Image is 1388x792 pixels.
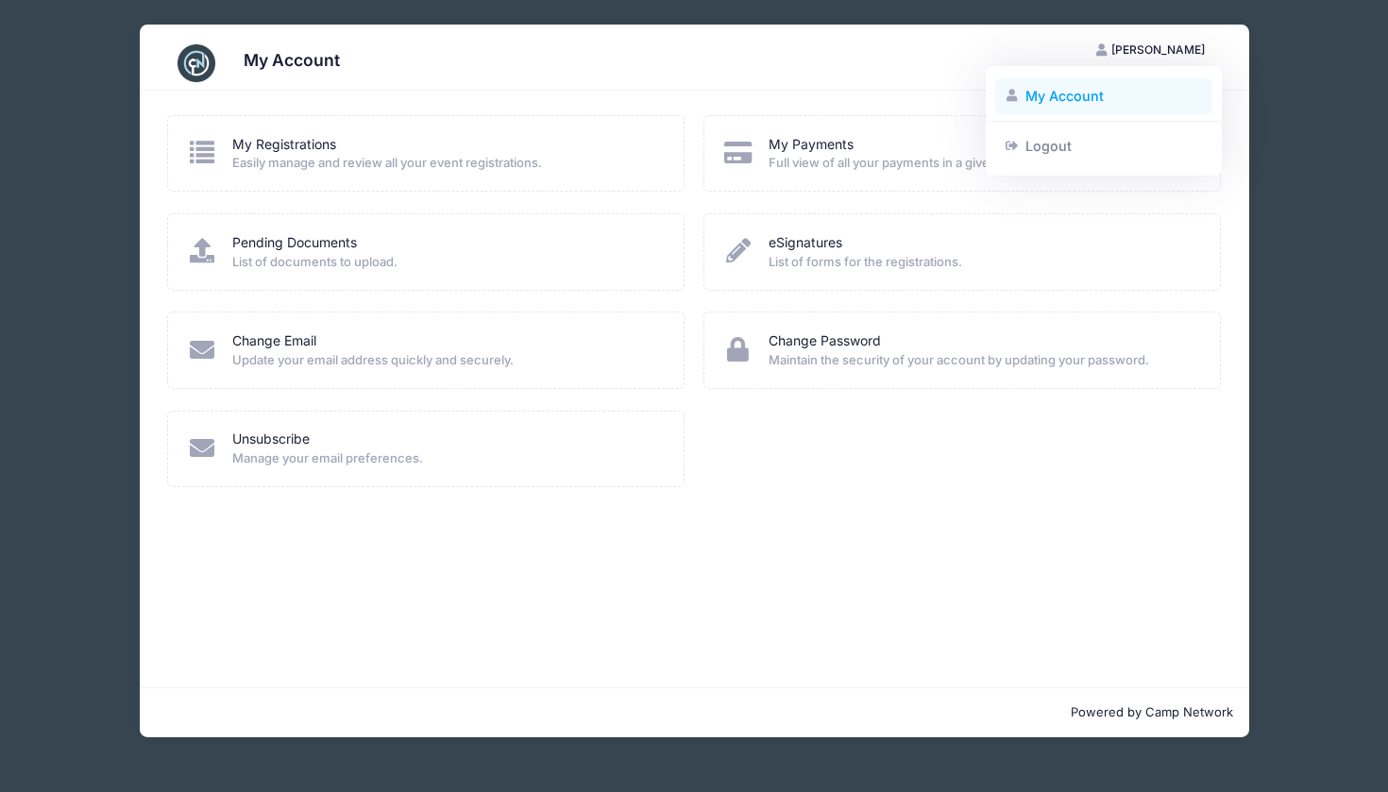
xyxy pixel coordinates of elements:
a: Unsubscribe [232,430,310,449]
span: Maintain the security of your account by updating your password. [769,351,1195,370]
button: [PERSON_NAME] [1080,34,1222,66]
a: Logout [995,127,1213,163]
h3: My Account [244,50,340,70]
div: [PERSON_NAME] [986,66,1222,177]
span: Easily manage and review all your event registrations. [232,154,659,173]
span: List of documents to upload. [232,253,659,272]
a: My Registrations [232,135,336,155]
img: CampNetwork [178,44,215,82]
a: My Account [995,78,1213,114]
a: Pending Documents [232,233,357,253]
a: eSignatures [769,233,842,253]
span: Manage your email preferences. [232,449,659,468]
span: [PERSON_NAME] [1111,42,1205,57]
a: My Payments [769,135,854,155]
p: Powered by Camp Network [155,703,1234,722]
a: Change Email [232,331,316,351]
span: Full view of all your payments in a given year. [769,154,1195,173]
span: List of forms for the registrations. [769,253,1195,272]
span: Update your email address quickly and securely. [232,351,659,370]
a: Change Password [769,331,881,351]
